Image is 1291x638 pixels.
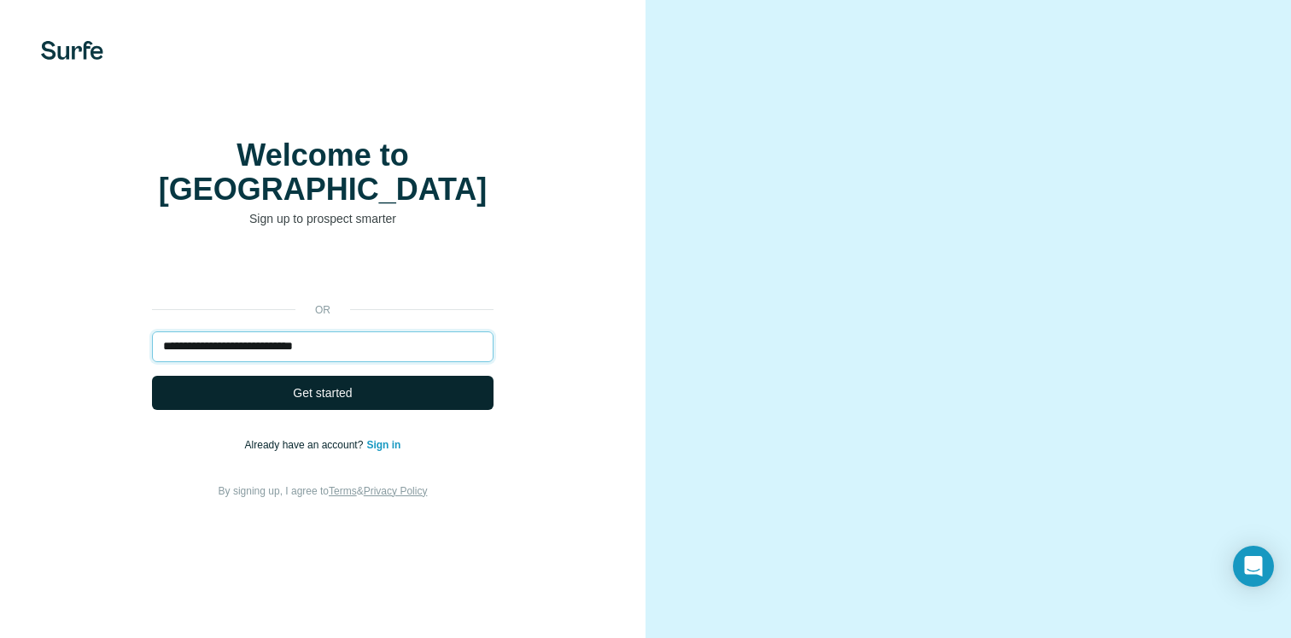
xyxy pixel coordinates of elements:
[245,439,367,451] span: Already have an account?
[152,210,494,227] p: Sign up to prospect smarter
[152,376,494,410] button: Get started
[1233,546,1274,587] div: Open Intercom Messenger
[219,485,428,497] span: By signing up, I agree to &
[364,485,428,497] a: Privacy Policy
[366,439,400,451] a: Sign in
[329,485,357,497] a: Terms
[295,302,350,318] p: or
[41,41,103,60] img: Surfe's logo
[293,384,352,401] span: Get started
[143,253,502,290] iframe: Sign in with Google Button
[152,138,494,207] h1: Welcome to [GEOGRAPHIC_DATA]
